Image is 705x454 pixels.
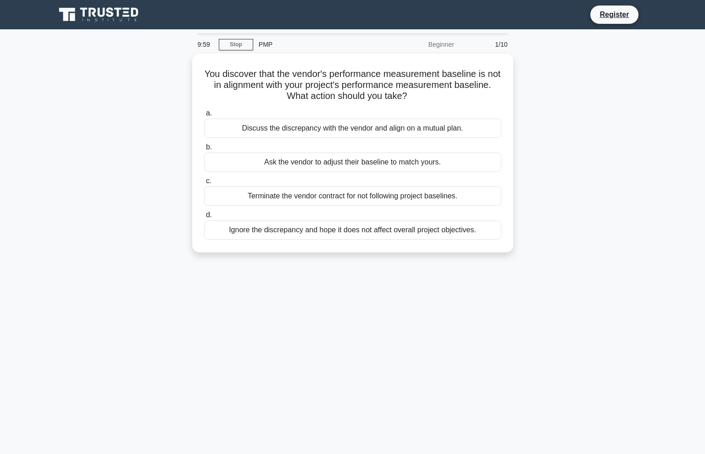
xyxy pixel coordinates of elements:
div: Discuss the discrepancy with the vendor and align on a mutual plan. [204,119,501,138]
div: Ask the vendor to adjust their baseline to match yours. [204,153,501,172]
h5: You discover that the vendor's performance measurement baseline is not in alignment with your pro... [203,68,502,102]
div: 1/10 [460,35,513,54]
span: a. [206,109,212,117]
span: d. [206,211,212,219]
div: Ignore the discrepancy and hope it does not affect overall project objectives. [204,220,501,240]
span: b. [206,143,212,151]
a: Register [594,9,634,20]
div: Beginner [379,35,460,54]
div: 9:59 [192,35,219,54]
a: Stop [219,39,253,50]
div: PMP [253,35,379,54]
span: c. [206,177,211,185]
div: Terminate the vendor contract for not following project baselines. [204,186,501,206]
